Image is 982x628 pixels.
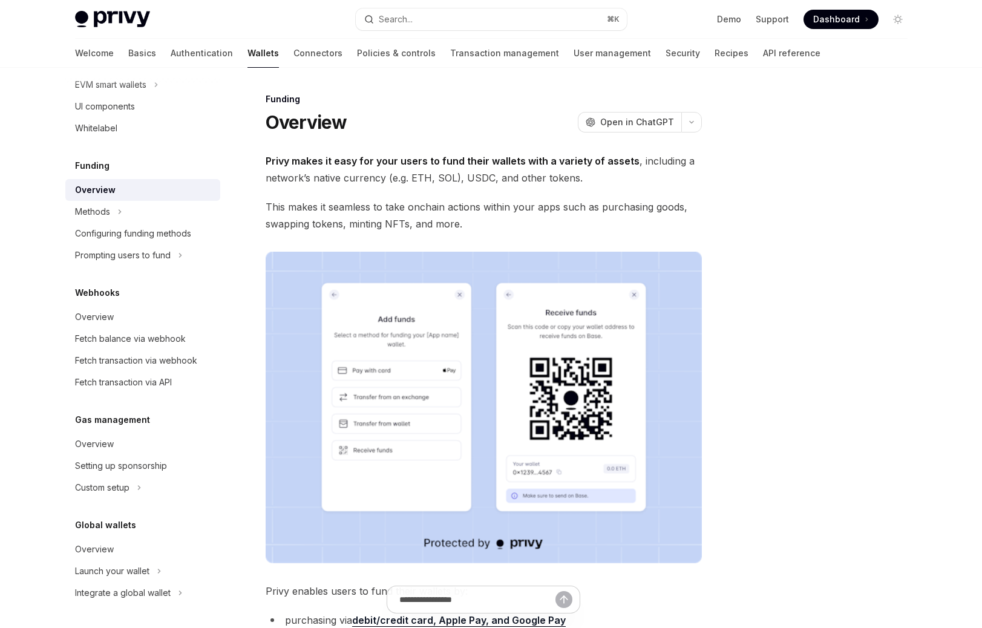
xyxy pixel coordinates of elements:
button: Toggle Prompting users to fund section [65,244,220,266]
a: Fetch transaction via API [65,371,220,393]
a: Overview [65,179,220,201]
a: Demo [717,13,741,25]
a: Wallets [247,39,279,68]
div: Overview [75,437,114,451]
h5: Webhooks [75,286,120,300]
div: Fetch transaction via webhook [75,353,197,368]
a: Dashboard [804,10,879,29]
div: Prompting users to fund [75,248,171,263]
a: Security [666,39,700,68]
a: API reference [763,39,820,68]
h5: Gas management [75,413,150,427]
button: Toggle dark mode [888,10,908,29]
a: Recipes [715,39,748,68]
input: Ask a question... [399,586,555,613]
h1: Overview [266,111,347,133]
span: This makes it seamless to take onchain actions within your apps such as purchasing goods, swappin... [266,198,702,232]
div: Fetch transaction via API [75,375,172,390]
div: Overview [75,183,116,197]
a: Configuring funding methods [65,223,220,244]
a: Welcome [75,39,114,68]
span: , including a network’s native currency (e.g. ETH, SOL), USDC, and other tokens. [266,152,702,186]
span: Dashboard [813,13,860,25]
strong: Privy makes it easy for your users to fund their wallets with a variety of assets [266,155,640,167]
a: Overview [65,306,220,328]
button: Open search [356,8,627,30]
a: Setting up sponsorship [65,455,220,477]
a: Overview [65,433,220,455]
a: Support [756,13,789,25]
img: images/Funding.png [266,252,702,563]
div: Whitelabel [75,121,117,136]
div: Funding [266,93,702,105]
div: Overview [75,310,114,324]
div: Custom setup [75,480,129,495]
a: Fetch transaction via webhook [65,350,220,371]
img: light logo [75,11,150,28]
div: Integrate a global wallet [75,586,171,600]
h5: Funding [75,159,110,173]
div: Configuring funding methods [75,226,191,241]
a: Transaction management [450,39,559,68]
div: UI components [75,99,135,114]
a: Fetch balance via webhook [65,328,220,350]
span: ⌘ K [607,15,620,24]
button: Send message [555,591,572,608]
div: Fetch balance via webhook [75,332,186,346]
a: User management [574,39,651,68]
div: Launch your wallet [75,564,149,578]
a: Connectors [293,39,342,68]
div: Search... [379,12,413,27]
span: Open in ChatGPT [600,116,674,128]
h5: Global wallets [75,518,136,532]
button: Toggle Methods section [65,201,220,223]
div: Setting up sponsorship [75,459,167,473]
a: Basics [128,39,156,68]
div: Overview [75,542,114,557]
a: UI components [65,96,220,117]
a: Policies & controls [357,39,436,68]
button: Open in ChatGPT [578,112,681,132]
a: Whitelabel [65,117,220,139]
a: Overview [65,538,220,560]
a: Authentication [171,39,233,68]
button: Toggle Custom setup section [65,477,220,499]
button: Toggle Integrate a global wallet section [65,582,220,604]
div: Methods [75,204,110,219]
button: Toggle Launch your wallet section [65,560,220,582]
